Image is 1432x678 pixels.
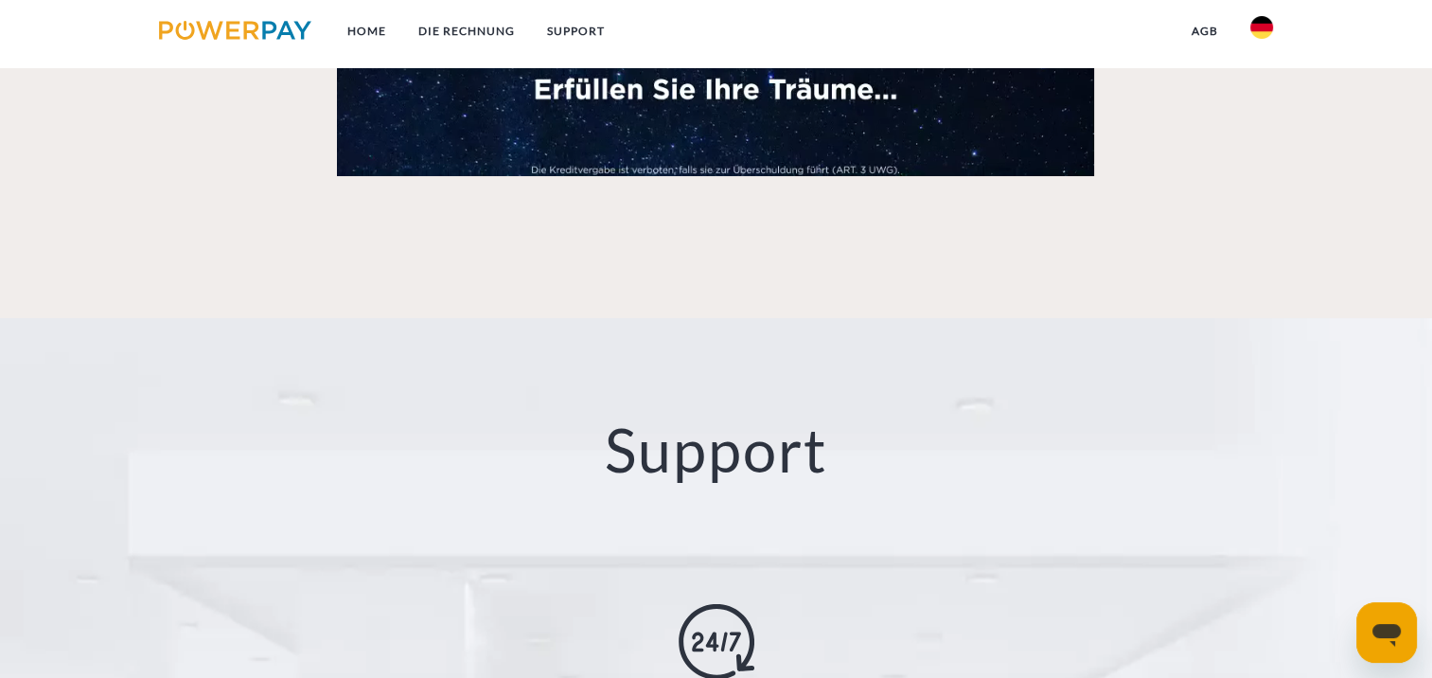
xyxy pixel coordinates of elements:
[331,14,402,48] a: Home
[1250,16,1273,39] img: de
[72,413,1361,488] h2: Support
[402,14,531,48] a: DIE RECHNUNG
[531,14,621,48] a: SUPPORT
[1356,602,1417,663] iframe: Schaltfläche zum Öffnen des Messaging-Fensters
[1176,14,1234,48] a: agb
[159,21,311,40] img: logo-powerpay.svg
